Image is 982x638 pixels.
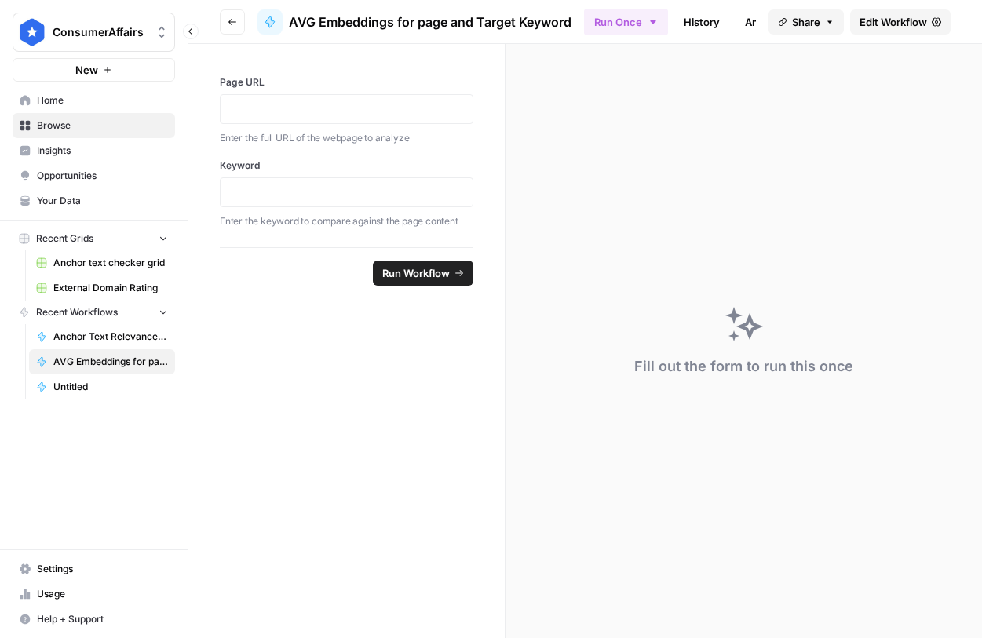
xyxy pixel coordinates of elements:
span: Usage [37,587,168,601]
span: Recent Workflows [36,305,118,319]
span: Home [37,93,168,108]
button: Run Once [584,9,668,35]
a: Home [13,88,175,113]
span: Share [792,14,820,30]
button: Run Workflow [373,261,473,286]
a: Edit Workflow [850,9,951,35]
span: AVG Embeddings for page and Target Keyword [289,13,571,31]
span: ConsumerAffairs [53,24,148,40]
a: AVG Embeddings for page and Target Keyword [29,349,175,374]
button: Share [768,9,844,35]
button: Help + Support [13,607,175,632]
a: AVG Embeddings for page and Target Keyword [257,9,571,35]
label: Keyword [220,159,473,173]
a: Analytics [736,9,800,35]
a: Anchor text checker grid [29,250,175,275]
span: Insights [37,144,168,158]
a: Your Data [13,188,175,213]
a: Untitled [29,374,175,399]
span: AVG Embeddings for page and Target Keyword [53,355,168,369]
a: Anchor Text Relevance Checker [29,324,175,349]
button: Workspace: ConsumerAffairs [13,13,175,52]
span: Your Data [37,194,168,208]
span: Opportunities [37,169,168,183]
span: Recent Grids [36,232,93,246]
div: Fill out the form to run this once [634,355,853,377]
span: Untitled [53,380,168,394]
a: External Domain Rating [29,275,175,301]
a: Settings [13,556,175,581]
span: External Domain Rating [53,281,168,295]
span: Browse [37,118,168,133]
span: Run Workflow [382,265,450,281]
a: Insights [13,138,175,163]
span: Settings [37,562,168,576]
span: Anchor Text Relevance Checker [53,330,168,344]
a: Browse [13,113,175,138]
a: Usage [13,581,175,607]
p: Enter the keyword to compare against the page content [220,213,473,229]
button: New [13,58,175,82]
img: ConsumerAffairs Logo [18,18,46,46]
span: Edit Workflow [860,14,927,30]
button: Recent Grids [13,227,175,250]
a: History [674,9,729,35]
span: Help + Support [37,612,168,626]
a: Opportunities [13,163,175,188]
label: Page URL [220,75,473,89]
button: Recent Workflows [13,301,175,324]
span: New [75,62,98,78]
p: Enter the full URL of the webpage to analyze [220,130,473,146]
span: Anchor text checker grid [53,256,168,270]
